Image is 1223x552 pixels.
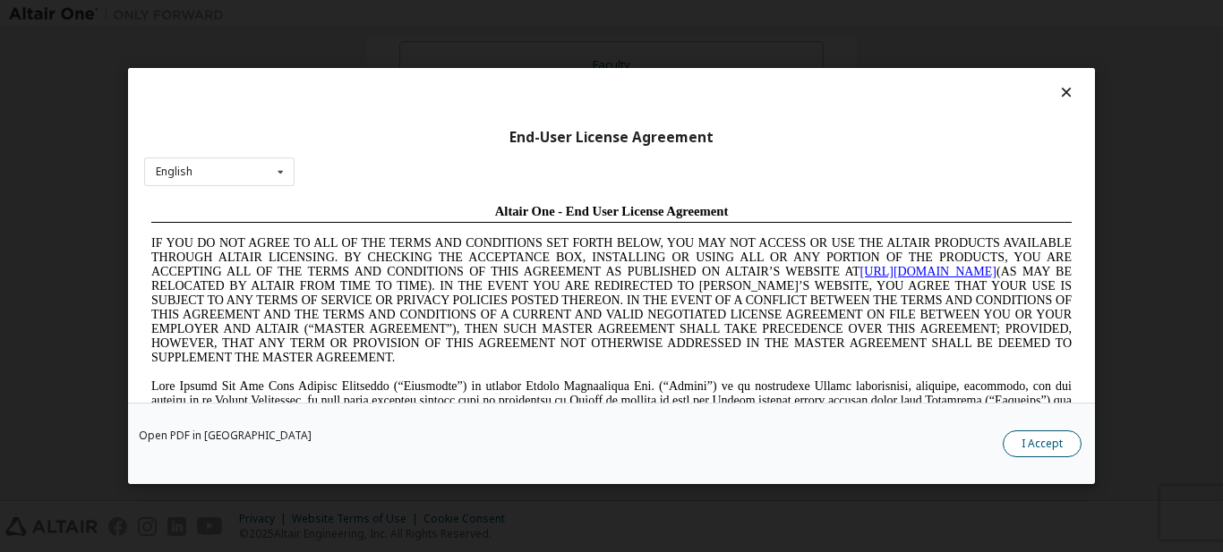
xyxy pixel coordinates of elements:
[7,39,928,167] span: IF YOU DO NOT AGREE TO ALL OF THE TERMS AND CONDITIONS SET FORTH BELOW, YOU MAY NOT ACCESS OR USE...
[7,183,928,310] span: Lore Ipsumd Sit Ame Cons Adipisc Elitseddo (“Eiusmodte”) in utlabor Etdolo Magnaaliqua Eni. (“Adm...
[716,68,852,81] a: [URL][DOMAIN_NAME]
[156,166,192,177] div: English
[351,7,585,21] span: Altair One - End User License Agreement
[139,430,312,441] a: Open PDF in [GEOGRAPHIC_DATA]
[1003,430,1082,457] button: I Accept
[144,129,1079,147] div: End-User License Agreement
